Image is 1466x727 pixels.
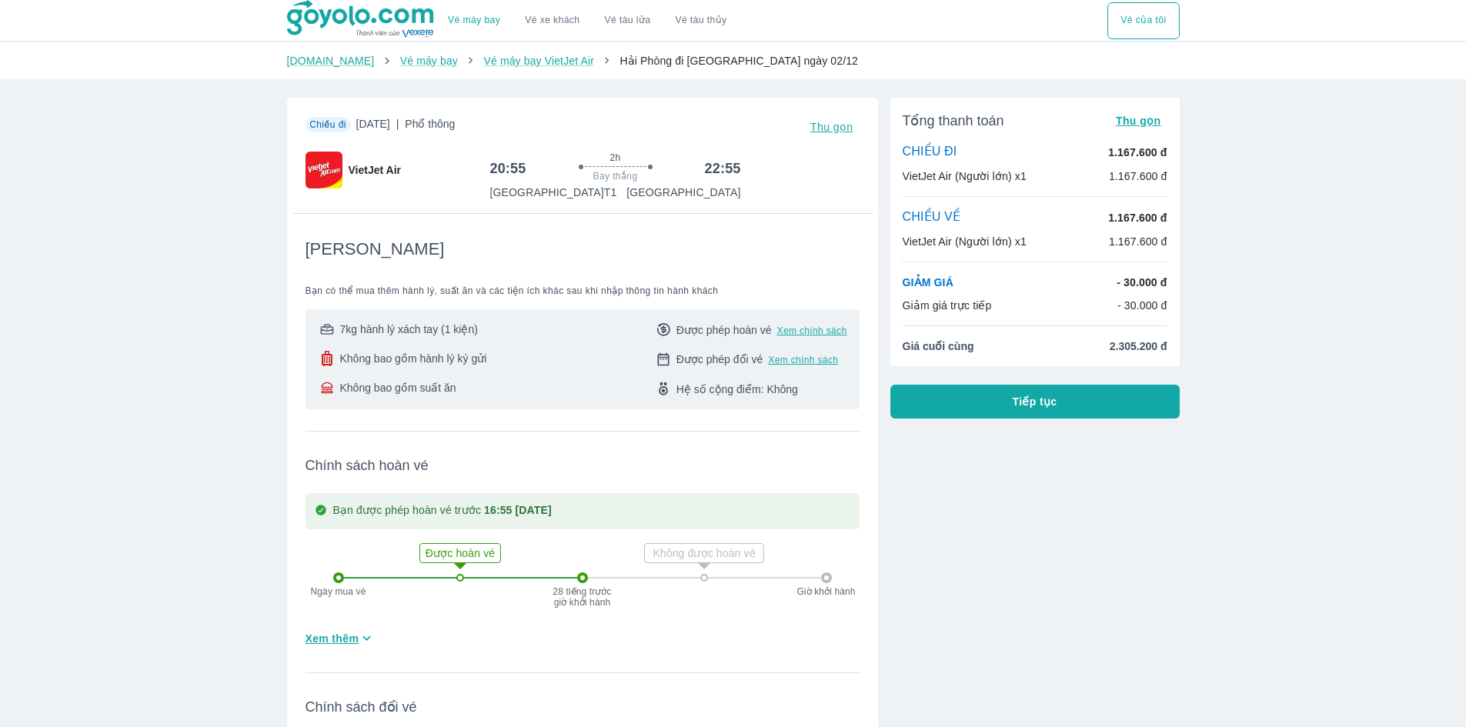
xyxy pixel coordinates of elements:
a: Vé máy bay [448,15,500,26]
a: Vé tàu lửa [593,2,663,39]
span: Chính sách đổi vé [306,698,860,716]
div: choose transportation mode [1107,2,1179,39]
h6: 22:55 [705,159,741,178]
span: Phổ thông [405,118,455,130]
p: VietJet Air (Người lớn) x1 [903,168,1027,184]
span: Được phép hoàn vé [676,322,772,338]
p: 1.167.600 đ [1109,168,1167,184]
strong: 16:55 [DATE] [484,504,552,516]
button: Thu gọn [804,116,860,138]
button: Thu gọn [1110,110,1167,132]
span: Hệ số cộng điểm: Không [676,382,798,397]
p: [GEOGRAPHIC_DATA] [626,185,740,200]
h6: 20:55 [490,159,526,178]
span: 2.305.200 đ [1110,338,1167,354]
button: Xem chính sách [768,354,838,366]
a: Vé xe khách [525,15,579,26]
p: GIẢM GIÁ [903,275,953,290]
span: | [396,118,399,130]
p: CHIỀU VỀ [903,209,961,226]
span: Không bao gồm hành lý ký gửi [340,351,487,366]
p: Giờ khởi hành [792,586,861,597]
span: Thu gọn [810,121,853,133]
p: CHIỀU ĐI [903,144,957,161]
p: Ngày mua vé [304,586,373,597]
p: 28 tiếng trước giờ khởi hành [552,586,613,608]
div: choose transportation mode [436,2,739,39]
a: [DOMAIN_NAME] [287,55,375,67]
span: [DATE] [356,116,456,138]
button: Xem chính sách [777,325,847,337]
span: Chính sách hoàn vé [306,456,860,475]
a: Vé máy bay VietJet Air [483,55,593,67]
span: Xem thêm [306,631,359,646]
p: 1.167.600 đ [1108,145,1167,160]
span: 2h [609,152,620,164]
span: Được phép đổi vé [676,352,763,367]
span: Không bao gồm suất ăn [340,380,456,395]
button: Tiếp tục [890,385,1180,419]
a: Vé máy bay [400,55,458,67]
span: Bay thẳng [593,170,638,182]
span: 7kg hành lý xách tay (1 kiện) [340,322,478,337]
span: Bạn có thể mua thêm hành lý, suất ăn và các tiện ích khác sau khi nhập thông tin hành khách [306,285,860,297]
nav: breadcrumb [287,53,1180,68]
button: Xem thêm [299,625,382,651]
p: VietJet Air (Người lớn) x1 [903,234,1027,249]
span: Hải Phòng đi [GEOGRAPHIC_DATA] ngày 02/12 [619,55,858,67]
p: 1.167.600 đ [1108,210,1167,225]
span: Giá cuối cùng [903,338,974,354]
span: Tổng thanh toán [903,112,1004,130]
span: VietJet Air [349,162,401,178]
p: Giảm giá trực tiếp [903,298,992,313]
p: 1.167.600 đ [1109,234,1167,249]
p: Không được hoàn vé [646,545,762,561]
span: [PERSON_NAME] [306,238,445,260]
p: Bạn được phép hoàn vé trước [333,502,552,520]
span: Tiếp tục [1013,394,1057,409]
p: [GEOGRAPHIC_DATA] T1 [490,185,617,200]
p: - 30.000 đ [1117,275,1167,290]
button: Vé của tôi [1107,2,1179,39]
span: Thu gọn [1116,115,1161,127]
p: Được hoàn vé [422,545,499,561]
p: - 30.000 đ [1117,298,1167,313]
button: Vé tàu thủy [663,2,739,39]
span: Chiều đi [309,119,346,130]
